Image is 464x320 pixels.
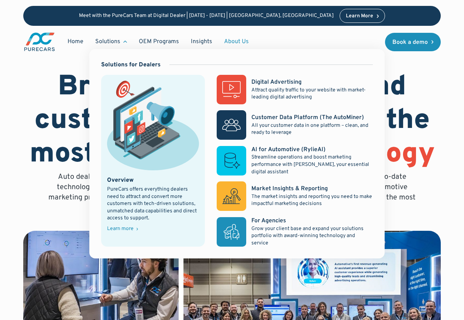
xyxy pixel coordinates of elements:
[89,35,133,49] div: Solutions
[133,35,185,49] a: OEM Programs
[346,14,373,19] div: Learn More
[251,78,302,86] div: Digital Advertising
[340,9,385,23] a: Learn More
[392,39,428,45] div: Book a demo
[107,81,199,170] img: marketing illustration showing social media channels and campaigns
[89,49,385,259] nav: Solutions
[95,38,120,46] div: Solutions
[217,217,372,247] a: For AgenciesGrow your client base and expand your solutions portfolio with award-winning technolo...
[185,35,218,49] a: Insights
[62,35,89,49] a: Home
[217,75,372,104] a: Digital AdvertisingAttract quality traffic to your website with market-leading digital advertising
[107,176,134,184] div: Overview
[251,154,372,175] p: Streamline operations and boost marketing performance with [PERSON_NAME], your essential digital ...
[217,110,372,140] a: Customer Data Platform (The AutoMiner)All your customer data in one platform – clean, and ready t...
[217,181,372,211] a: Market Insights & ReportingThe market insights and reporting you need to make impactful marketing...
[385,33,441,51] a: Book a demo
[107,226,134,232] div: Learn more
[23,32,56,52] a: main
[217,146,372,175] a: AI for Automotive (RylieAI)Streamline operations and boost marketing performance with [PERSON_NAM...
[251,185,328,193] div: Market Insights & Reporting
[218,35,255,49] a: About Us
[43,172,421,213] p: Auto dealers and customers have a lot of goals in common – both want the best ROI, the most up-to...
[107,186,199,222] div: PureCars offers everything dealers need to attract and convert more customers with tech-driven so...
[101,75,205,247] a: marketing illustration showing social media channels and campaignsOverviewPureCars offers everyth...
[101,61,161,69] div: Solutions for Dealers
[79,13,334,19] p: Meet with the PureCars Team at Digital Dealer | [DATE] - [DATE] | [GEOGRAPHIC_DATA], [GEOGRAPHIC_...
[251,225,372,247] p: Grow your client base and expand your solutions portfolio with award-winning technology and service
[251,114,364,122] div: Customer Data Platform (The AutoMiner)
[23,32,56,52] img: purecars logo
[251,146,326,154] div: AI for Automotive (RylieAI)
[251,217,286,225] div: For Agencies
[23,71,441,172] h1: Bringing auto dealers and customers together using the most
[251,193,372,208] p: The market insights and reporting you need to make impactful marketing decisions
[251,122,372,136] p: All your customer data in one platform – clean, and ready to leverage
[251,87,372,101] p: Attract quality traffic to your website with market-leading digital advertising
